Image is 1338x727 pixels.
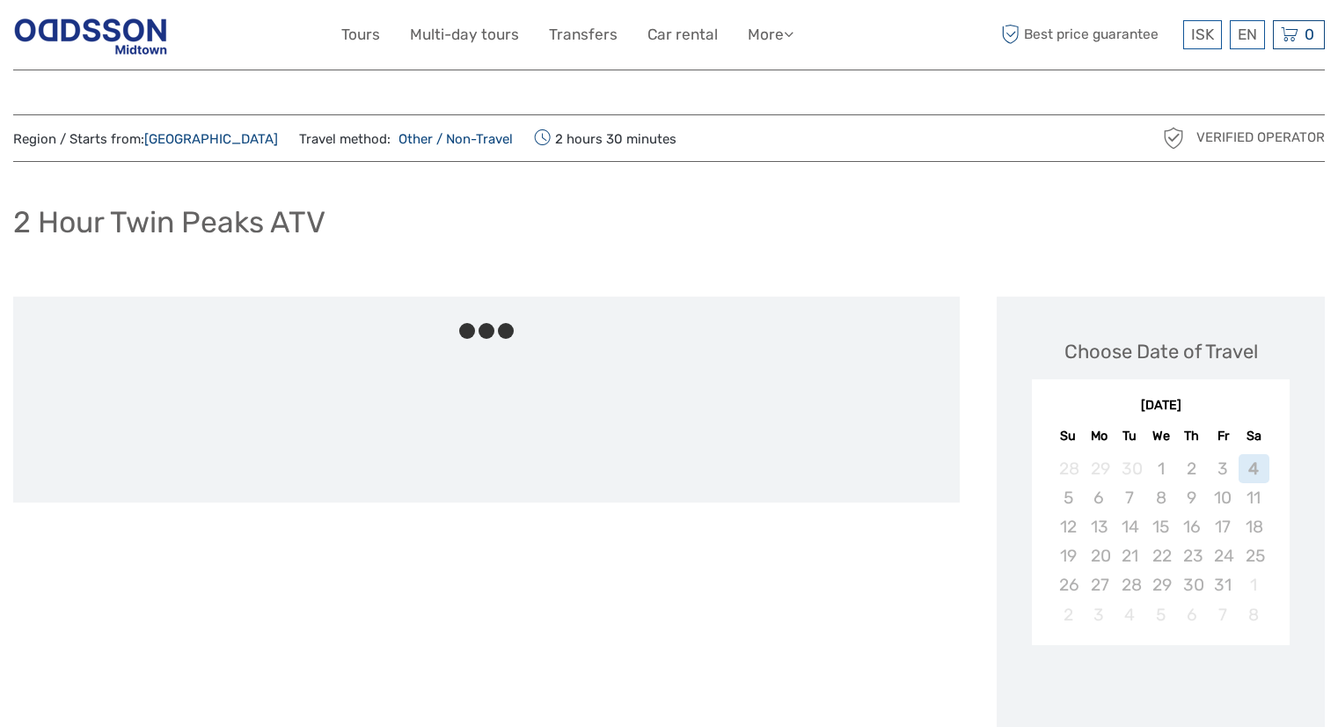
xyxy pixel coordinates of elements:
[1207,570,1238,599] div: Not available Friday, October 31st, 2025
[1239,454,1269,483] div: Not available Saturday, October 4th, 2025
[1207,454,1238,483] div: Not available Friday, October 3rd, 2025
[1191,26,1214,43] span: ISK
[1145,424,1176,448] div: We
[1084,512,1115,541] div: Not available Monday, October 13th, 2025
[1052,483,1083,512] div: Not available Sunday, October 5th, 2025
[1084,483,1115,512] div: Not available Monday, October 6th, 2025
[1084,570,1115,599] div: Not available Monday, October 27th, 2025
[1052,570,1083,599] div: Not available Sunday, October 26th, 2025
[1176,424,1207,448] div: Th
[1052,424,1083,448] div: Su
[1145,483,1176,512] div: Not available Wednesday, October 8th, 2025
[13,204,325,240] h1: 2 Hour Twin Peaks ATV
[1207,424,1238,448] div: Fr
[1145,600,1176,629] div: Not available Wednesday, November 5th, 2025
[1052,541,1083,570] div: Not available Sunday, October 19th, 2025
[1084,600,1115,629] div: Not available Monday, November 3rd, 2025
[1239,570,1269,599] div: Not available Saturday, November 1st, 2025
[1207,483,1238,512] div: Not available Friday, October 10th, 2025
[1032,397,1290,415] div: [DATE]
[1115,600,1145,629] div: Not available Tuesday, November 4th, 2025
[1176,541,1207,570] div: Not available Thursday, October 23rd, 2025
[748,22,793,48] a: More
[1176,454,1207,483] div: Not available Thursday, October 2nd, 2025
[1145,570,1176,599] div: Not available Wednesday, October 29th, 2025
[1207,541,1238,570] div: Not available Friday, October 24th, 2025
[1145,454,1176,483] div: Not available Wednesday, October 1st, 2025
[1207,600,1238,629] div: Not available Friday, November 7th, 2025
[341,22,380,48] a: Tours
[13,130,278,149] span: Region / Starts from:
[1239,424,1269,448] div: Sa
[1239,483,1269,512] div: Not available Saturday, October 11th, 2025
[1239,512,1269,541] div: Not available Saturday, October 18th, 2025
[1176,570,1207,599] div: Not available Thursday, October 30th, 2025
[549,22,618,48] a: Transfers
[1115,512,1145,541] div: Not available Tuesday, October 14th, 2025
[1207,512,1238,541] div: Not available Friday, October 17th, 2025
[410,22,519,48] a: Multi-day tours
[647,22,718,48] a: Car rental
[1159,124,1188,152] img: verified_operator_grey_128.png
[1176,600,1207,629] div: Not available Thursday, November 6th, 2025
[534,126,676,151] span: 2 hours 30 minutes
[1052,512,1083,541] div: Not available Sunday, October 12th, 2025
[1115,570,1145,599] div: Not available Tuesday, October 28th, 2025
[1302,26,1317,43] span: 0
[391,131,513,147] a: Other / Non-Travel
[1064,338,1258,365] div: Choose Date of Travel
[1084,424,1115,448] div: Mo
[1115,483,1145,512] div: Not available Tuesday, October 7th, 2025
[1145,541,1176,570] div: Not available Wednesday, October 22nd, 2025
[1176,512,1207,541] div: Not available Thursday, October 16th, 2025
[144,131,278,147] a: [GEOGRAPHIC_DATA]
[1239,541,1269,570] div: Not available Saturday, October 25th, 2025
[1038,454,1284,629] div: month 2025-10
[1145,512,1176,541] div: Not available Wednesday, October 15th, 2025
[1052,600,1083,629] div: Not available Sunday, November 2nd, 2025
[1052,454,1083,483] div: Not available Sunday, September 28th, 2025
[1155,691,1166,702] div: Loading...
[1115,541,1145,570] div: Not available Tuesday, October 21st, 2025
[1230,20,1265,49] div: EN
[997,20,1179,49] span: Best price guarantee
[1084,541,1115,570] div: Not available Monday, October 20th, 2025
[1239,600,1269,629] div: Not available Saturday, November 8th, 2025
[13,13,168,56] img: Reykjavik Residence
[299,126,513,151] span: Travel method:
[1196,129,1325,147] span: Verified Operator
[1176,483,1207,512] div: Not available Thursday, October 9th, 2025
[1115,454,1145,483] div: Not available Tuesday, September 30th, 2025
[1115,424,1145,448] div: Tu
[1084,454,1115,483] div: Not available Monday, September 29th, 2025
